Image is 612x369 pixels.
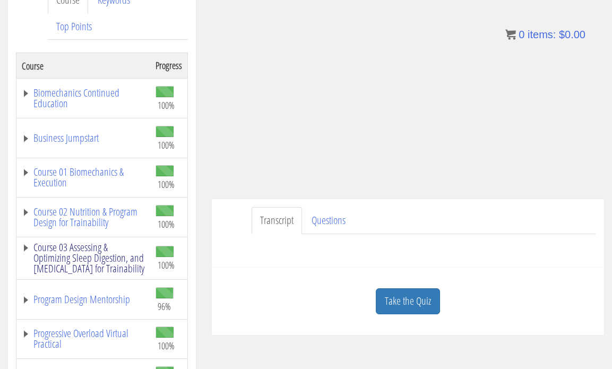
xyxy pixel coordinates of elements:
[252,207,302,234] a: Transcript
[158,301,171,312] span: 96%
[16,53,151,79] th: Course
[158,340,175,351] span: 100%
[505,29,585,40] a: 0 items: $0.00
[22,294,145,305] a: Program Design Mentorship
[158,178,175,190] span: 100%
[519,29,524,40] span: 0
[376,288,440,314] a: Take the Quiz
[22,133,145,143] a: Business Jumpstart
[22,88,145,109] a: Biomechanics Continued Education
[303,207,354,234] a: Questions
[158,139,175,151] span: 100%
[158,99,175,111] span: 100%
[22,167,145,188] a: Course 01 Biomechanics & Execution
[158,259,175,271] span: 100%
[150,53,188,79] th: Progress
[528,29,556,40] span: items:
[505,29,516,40] img: icon11.png
[22,242,145,274] a: Course 03 Assessing & Optimizing Sleep Digestion, and [MEDICAL_DATA] for Trainability
[158,218,175,230] span: 100%
[559,29,585,40] bdi: 0.00
[22,207,145,228] a: Course 02 Nutrition & Program Design for Trainability
[48,13,100,40] a: Top Points
[559,29,565,40] span: $
[22,328,145,349] a: Progressive Overload Virtual Practical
